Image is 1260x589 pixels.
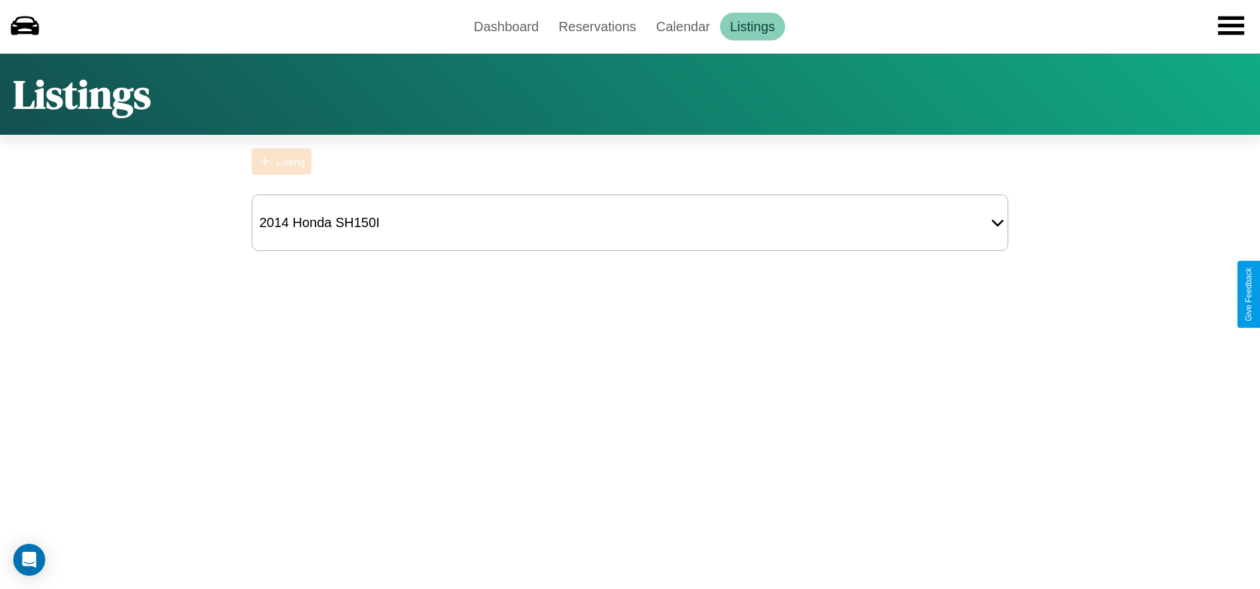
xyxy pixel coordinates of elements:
a: Listings [720,13,785,41]
h1: Listings [13,67,151,122]
a: Calendar [646,13,720,41]
div: Give Feedback [1244,268,1253,321]
a: Dashboard [464,13,549,41]
div: Open Intercom Messenger [13,544,45,576]
div: Listing [276,156,305,167]
div: 2014 Honda SH150I [252,209,386,237]
a: Reservations [549,13,646,41]
button: Listing [252,148,312,175]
